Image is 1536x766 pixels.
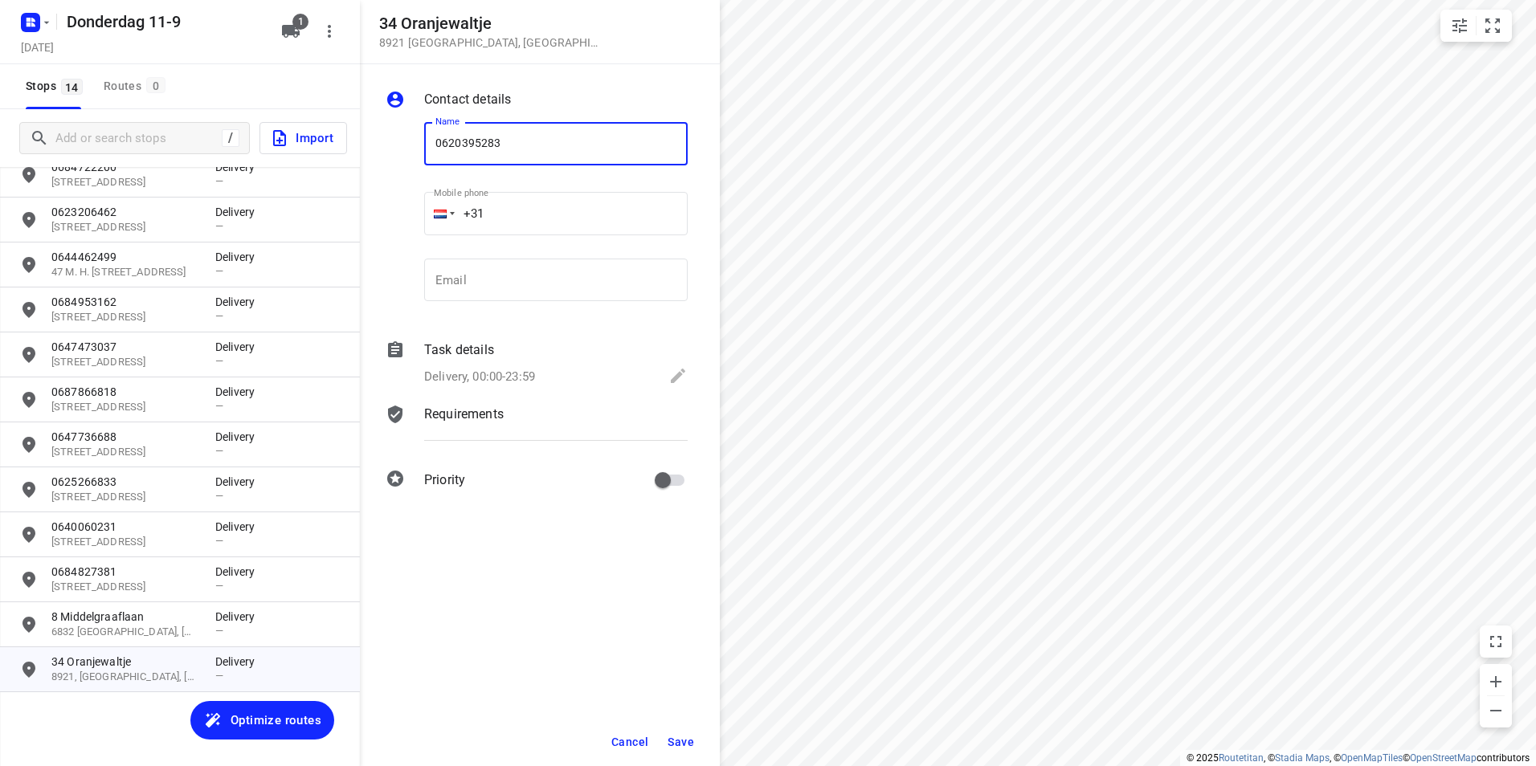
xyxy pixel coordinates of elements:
p: 31 Stuurhut, 9733 AB, Groningen, NL [51,310,199,325]
input: Add or search stops [55,126,222,151]
p: 0623206462 [51,204,199,220]
p: 47 M. H. Tromplaan, 7513 AB, Enschede, NL [51,265,199,280]
span: — [215,400,223,412]
p: 41 Middenhaag, 7815, Emmen, NL [51,445,199,460]
button: Optimize routes [190,701,334,740]
p: Task details [424,340,494,360]
p: 8921 [GEOGRAPHIC_DATA] , [GEOGRAPHIC_DATA] [379,36,604,49]
p: Delivery [215,384,263,400]
p: Delivery [215,429,263,445]
p: Delivery [215,609,263,625]
p: Delivery [215,204,263,220]
span: — [215,265,223,277]
span: — [215,310,223,322]
p: 0625266833 [51,474,199,490]
h5: 34 Oranjewaltje [379,14,604,33]
p: Delivery [215,519,263,535]
p: Priority [424,471,465,490]
p: Delivery, 00:00-23:59 [424,368,535,386]
p: 0684722200 [51,159,199,175]
p: Delivery [215,654,263,670]
div: small contained button group [1440,10,1512,42]
p: 68 Insulindestraat, 8921 JX, Leeuwarden, NL [51,220,199,235]
span: — [215,445,223,457]
li: © 2025 , © , © © contributors [1187,752,1530,764]
p: Delivery [215,339,263,355]
a: Routetitan [1219,752,1264,764]
span: — [215,670,223,682]
div: Contact details [386,90,688,112]
p: Contact details [424,90,511,109]
span: — [215,355,223,367]
p: 34 Oranjewaltje [51,654,199,670]
div: Routes [104,76,170,96]
span: 0 [146,77,165,93]
span: Stops [26,76,88,96]
p: 2 Baai, 8224 DK, Lelystad, NL [51,490,199,505]
button: Cancel [605,727,655,756]
button: More [313,15,345,47]
p: Requirements [424,405,504,424]
p: Delivery [215,294,263,310]
p: 0647736688 [51,429,199,445]
p: 8921, [GEOGRAPHIC_DATA], [GEOGRAPHIC_DATA] [51,670,199,685]
p: Delivery [215,249,263,265]
span: Import [270,128,333,149]
button: Save [661,727,701,756]
a: OpenMapTiles [1341,752,1403,764]
p: 0644462499 [51,249,199,265]
label: Mobile phone [434,189,488,198]
p: 0684953162 [51,294,199,310]
p: Delivery [215,474,263,490]
p: 6832 [GEOGRAPHIC_DATA], [GEOGRAPHIC_DATA], [GEOGRAPHIC_DATA] [51,625,199,640]
div: Task detailsDelivery, 00:00-23:59 [386,340,688,389]
p: 12 Kapittelstraat, 3841 XA, Harderwijk, NL [51,535,199,550]
p: 36 Valeriusstraat, 8915 AG, Leeuwarden, NL [51,400,199,415]
div: / [222,129,239,147]
p: 0647473037 [51,339,199,355]
input: 1 (702) 123-4567 [424,192,688,235]
p: 0684827381 [51,564,199,580]
div: Netherlands: + 31 [424,192,455,235]
button: Map settings [1444,10,1476,42]
span: — [215,175,223,187]
span: Cancel [611,735,648,748]
p: 0687866818 [51,384,199,400]
p: 28 Paulus Potterstraat, 7131 VM, Lichtenvoorde, NL [51,175,199,190]
span: 14 [61,79,83,95]
p: 22 Sweelinckstraat, 7557 SH, Hengelo, NL [51,580,199,595]
svg: Edit [668,366,688,385]
span: — [215,625,223,637]
p: 8 Middelgraaflaan [51,609,199,625]
button: Import [259,122,347,154]
span: Save [668,735,694,748]
p: 0640060231 [51,519,199,535]
button: 1 [275,15,307,47]
p: Delivery [215,159,263,175]
span: — [215,490,223,502]
span: Optimize routes [231,710,321,731]
span: — [215,535,223,547]
div: Requirements [386,405,688,453]
a: Stadia Maps [1275,752,1330,764]
span: — [215,580,223,592]
p: Delivery [215,564,263,580]
a: Import [250,122,347,154]
p: 102 Diamantlaan, 9743 BJ, Groningen, NL [51,355,199,370]
span: — [215,220,223,232]
span: 1 [292,14,308,30]
h5: Project date [14,38,60,56]
a: OpenStreetMap [1410,752,1477,764]
h5: Rename [60,9,268,35]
